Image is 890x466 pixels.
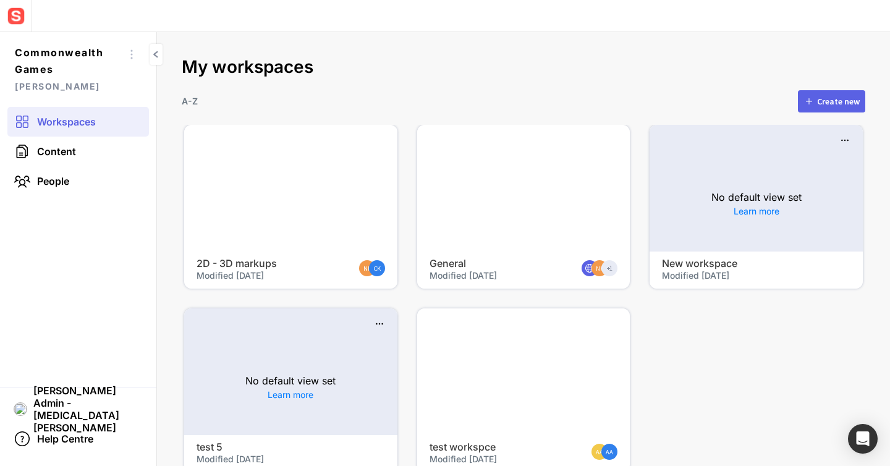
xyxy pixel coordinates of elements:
[7,107,149,137] a: Workspaces
[606,447,613,455] text: AA
[596,447,603,455] text: AA
[848,424,878,454] div: Open Intercom Messenger
[373,264,381,272] text: CK
[268,388,313,401] a: Learn more
[363,264,371,272] text: NK
[430,454,497,464] span: Modified [DATE]
[798,90,865,112] button: Create new
[37,175,69,187] span: People
[197,258,338,269] h4: 2D - 3D markups
[37,116,96,128] span: Workspaces
[15,44,122,78] span: Commonwealth Games
[245,373,336,388] p: No default view set
[662,258,803,269] h4: New workspace
[7,424,149,454] a: Help Centre
[5,5,27,27] img: sensat
[734,205,779,218] a: Learn more
[197,454,264,464] span: Modified [DATE]
[584,263,595,274] img: globe.svg
[182,57,865,78] h2: My workspaces
[7,166,149,196] a: People
[7,137,149,166] a: Content
[197,441,338,453] h4: test 5
[817,97,860,106] div: Create new
[15,78,122,95] span: [PERSON_NAME]
[37,433,93,445] span: Help Centre
[601,260,617,276] div: +1
[430,441,571,453] h4: test workspce
[711,190,802,205] p: No default view set
[430,270,497,281] span: Modified [DATE]
[37,145,76,158] span: Content
[197,270,264,281] span: Modified [DATE]
[430,258,571,269] h4: General
[33,384,143,434] span: [PERSON_NAME] Admin - [MEDICAL_DATA][PERSON_NAME]
[662,270,729,281] span: Modified [DATE]
[182,95,198,108] p: A-Z
[596,264,604,272] text: NK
